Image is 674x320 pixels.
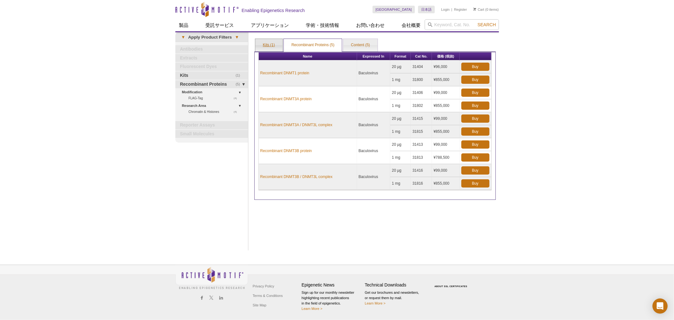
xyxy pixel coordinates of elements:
[302,307,323,311] a: Learn More >
[247,19,293,31] a: アプリケーション
[473,6,499,13] li: (0 items)
[260,96,312,102] a: Recombinant DNMT3A protein
[390,99,411,112] td: 1 mg
[476,22,498,28] button: Search
[441,7,450,12] a: Login
[202,19,238,31] a: 受託サービス
[454,7,467,12] a: Register
[182,102,244,109] a: Research Area
[175,19,192,31] a: 製品
[411,138,432,151] td: 31413
[461,89,489,97] a: Buy
[398,19,425,31] a: 会社概要
[255,39,282,52] a: Kits (1)
[411,73,432,86] td: 31800
[234,95,240,101] span: (4)
[411,60,432,73] td: 31404
[432,86,459,99] td: ¥99,000
[390,60,411,73] td: 20 µg
[411,112,432,125] td: 31415
[175,71,248,80] a: (1)Kits
[175,45,248,53] a: Antibodies
[259,52,357,60] th: Name
[260,70,309,76] a: Recombinant DNMT1 protein
[343,39,378,52] a: Content (5)
[236,80,244,89] span: (5)
[242,8,305,13] h2: Enabling Epigenetics Research
[461,166,489,175] a: Buy
[411,177,432,190] td: 31816
[365,290,425,306] p: Get our brochures and newsletters, or request them by mail.
[390,52,411,60] th: Format
[432,99,459,112] td: ¥855,000
[353,19,389,31] a: お問い合わせ
[411,164,432,177] td: 31416
[432,73,459,86] td: ¥855,000
[189,95,240,101] a: (4)FLAG-Tag
[390,125,411,138] td: 1 mg
[428,276,476,290] table: Click to Verify - This site chose Symantec SSL for secure e-commerce and confidential communicati...
[432,60,459,73] td: ¥96,000
[357,60,391,86] td: Baculovirus
[365,282,425,288] h4: Technical Downloads
[251,281,276,291] a: Privacy Policy
[461,140,489,149] a: Buy
[357,86,391,112] td: Baculovirus
[461,63,489,71] a: Buy
[390,177,411,190] td: 1 mg
[357,138,391,164] td: Baculovirus
[390,164,411,177] td: 20 µg
[390,151,411,164] td: 1 mg
[461,153,489,162] a: Buy
[232,34,242,40] span: ▾
[357,112,391,138] td: Baculovirus
[260,122,332,128] a: Recombinant DNMT3A / DNMT3L complex
[477,22,496,27] span: Search
[432,164,459,177] td: ¥99,000
[434,285,467,287] a: ABOUT SSL CERTIFICATES
[473,8,476,11] img: Your Cart
[175,130,248,138] a: Small Molecules
[411,86,432,99] td: 31406
[390,138,411,151] td: 20 µg
[653,298,668,314] div: Open Intercom Messenger
[260,174,333,180] a: Recombinant DNMT3B / DNMT3L complex
[390,86,411,99] td: 20 µg
[365,301,386,305] a: Learn More >
[179,34,188,40] span: ▾
[251,300,268,310] a: Site Map
[175,63,248,71] a: Fluorescent Dyes
[182,89,244,95] a: Modification
[251,291,284,300] a: Terms & Conditions
[260,148,312,154] a: Recombinant DNMT3B protein
[284,39,342,52] a: Recombinant Proteins (5)
[473,7,484,12] a: Cart
[357,164,391,190] td: Baculovirus
[411,52,432,60] th: Cat No.
[302,282,362,288] h4: Epigenetic News
[432,177,459,190] td: ¥855,000
[302,290,362,311] p: Sign up for our monthly newsletter highlighting recent publications in the field of epigenetics.
[461,179,489,188] a: Buy
[461,76,489,84] a: Buy
[302,19,343,31] a: 学術・技術情報
[452,6,452,13] li: |
[432,151,459,164] td: ¥788,500
[234,109,240,114] span: (4)
[432,125,459,138] td: ¥855,000
[390,112,411,125] td: 20 µg
[175,32,248,42] a: ▾Apply Product Filters▾
[189,109,240,114] a: (4)Chromatin & Histones
[461,102,489,110] a: Buy
[411,99,432,112] td: 31802
[425,19,499,30] input: Keyword, Cat. No.
[432,52,459,60] th: 価格 (税抜)
[357,52,391,60] th: Expressed In
[418,6,435,13] a: 日本語
[432,138,459,151] td: ¥99,000
[461,127,489,136] a: Buy
[373,6,415,13] a: [GEOGRAPHIC_DATA]
[461,114,489,123] a: Buy
[432,112,459,125] td: ¥99,000
[411,125,432,138] td: 31815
